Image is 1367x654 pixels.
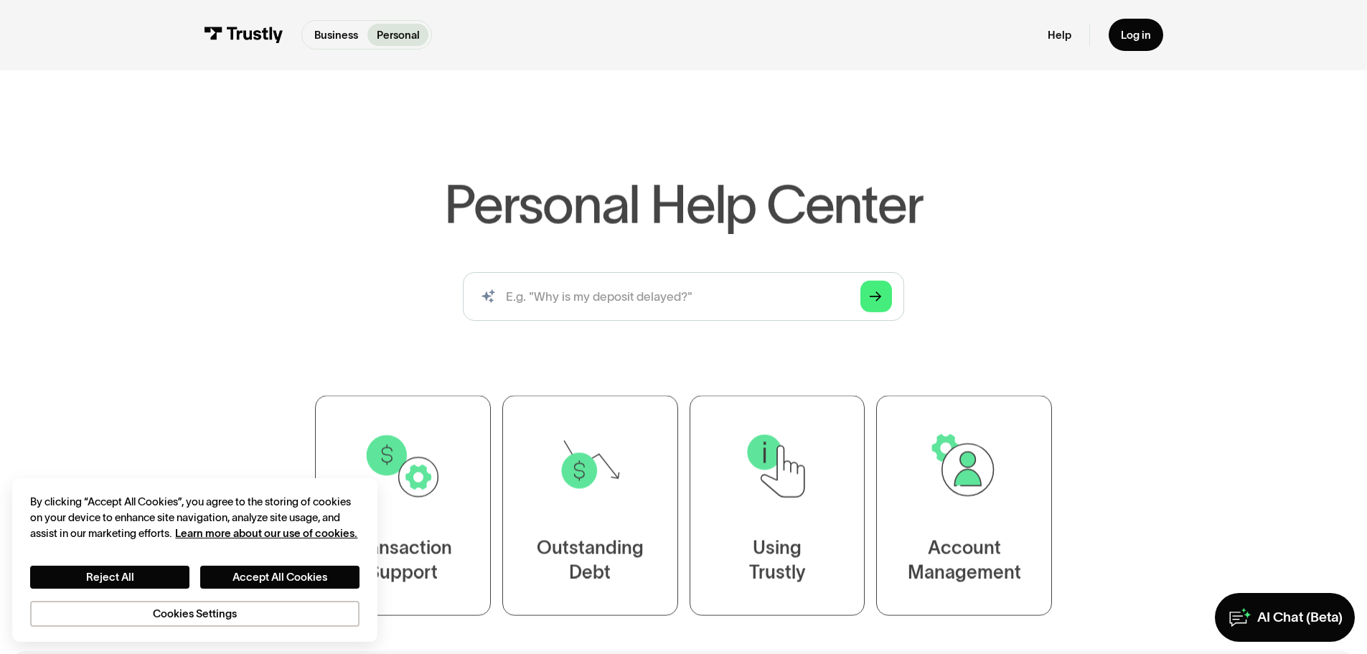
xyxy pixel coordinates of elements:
[354,536,452,585] div: Transaction Support
[367,24,428,46] a: Personal
[200,566,360,589] button: Accept All Cookies
[748,536,805,585] div: Using Trustly
[30,494,359,627] div: Privacy
[30,566,189,589] button: Reject All
[1109,19,1163,51] a: Log in
[690,396,865,616] a: UsingTrustly
[1257,609,1343,627] div: AI Chat (Beta)
[175,527,357,539] a: More information about your privacy, opens in a new tab
[305,24,367,46] a: Business
[204,27,283,43] img: Trustly Logo
[537,536,644,585] div: Outstanding Debt
[444,178,922,231] h1: Personal Help Center
[1121,28,1151,42] div: Log in
[12,478,377,642] div: Cookie banner
[30,601,359,627] button: Cookies Settings
[1215,593,1355,642] a: AI Chat (Beta)
[315,396,491,616] a: TransactionSupport
[463,272,904,321] form: Search
[30,494,359,542] div: By clicking “Accept All Cookies”, you agree to the storing of cookies on your device to enhance s...
[1048,28,1071,42] a: Help
[314,27,358,43] p: Business
[463,272,904,321] input: search
[502,396,678,616] a: OutstandingDebt
[876,396,1052,616] a: AccountManagement
[377,27,420,43] p: Personal
[908,536,1021,585] div: Account Management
